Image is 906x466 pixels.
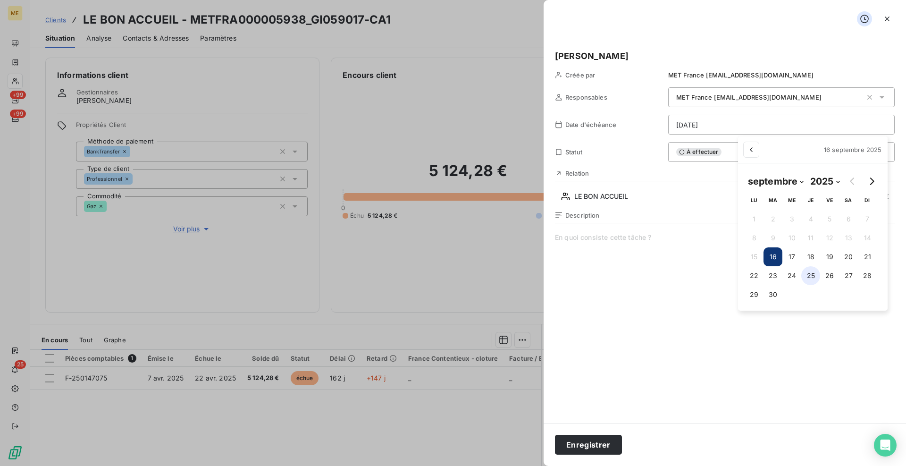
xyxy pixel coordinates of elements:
[839,266,858,285] button: 27
[763,285,782,304] button: 30
[801,210,820,229] button: 4
[763,229,782,247] button: 9
[745,191,763,210] th: lundi
[858,266,877,285] button: 28
[763,191,782,210] th: mardi
[858,210,877,229] button: 7
[820,210,839,229] button: 5
[745,229,763,247] button: 8
[745,247,763,266] button: 15
[782,247,801,266] button: 17
[820,266,839,285] button: 26
[782,266,801,285] button: 24
[843,172,862,191] button: Go to previous month
[745,285,763,304] button: 29
[745,210,763,229] button: 1
[782,229,801,247] button: 10
[858,229,877,247] button: 14
[862,172,881,191] button: Go to next month
[839,229,858,247] button: 13
[820,229,839,247] button: 12
[801,229,820,247] button: 11
[763,247,782,266] button: 16
[782,191,801,210] th: mercredi
[782,210,801,229] button: 3
[801,266,820,285] button: 25
[801,191,820,210] th: jeudi
[839,191,858,210] th: samedi
[858,247,877,266] button: 21
[858,191,877,210] th: dimanche
[820,247,839,266] button: 19
[839,247,858,266] button: 20
[745,266,763,285] button: 22
[824,146,882,153] span: 16 septembre 2025
[839,210,858,229] button: 6
[763,210,782,229] button: 2
[820,191,839,210] th: vendredi
[801,247,820,266] button: 18
[763,266,782,285] button: 23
